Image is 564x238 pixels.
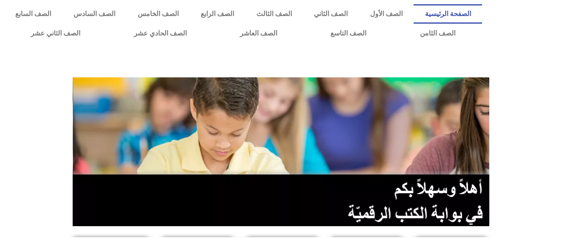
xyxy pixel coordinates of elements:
a: الصف العاشر [213,24,304,43]
a: الصف الثاني [303,4,359,24]
a: الصفحة الرئيسية [414,4,482,24]
a: الصف الأول [359,4,414,24]
a: الصف السادس [63,4,127,24]
a: الصف الثالث [245,4,303,24]
a: الصف الثامن [393,24,482,43]
a: الصف الرابع [190,4,245,24]
a: الصف الحادي عشر [107,24,213,43]
a: الصف الثاني عشر [4,24,107,43]
a: الصف الخامس [126,4,190,24]
a: الصف السابع [4,4,63,24]
a: الصف التاسع [304,24,393,43]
